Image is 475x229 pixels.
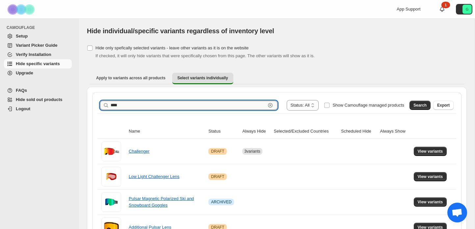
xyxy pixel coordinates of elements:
[240,124,272,139] th: Always Hide
[409,101,431,110] button: Search
[96,75,166,81] span: Apply to variants across all products
[414,147,447,156] button: View variants
[439,6,445,13] a: 1
[5,0,38,18] img: Camouflage
[4,59,72,68] a: Hide specific variants
[211,199,231,205] span: ARCHIVED
[127,124,206,139] th: Name
[211,174,224,179] span: DRAFT
[4,95,72,104] a: Hide sold out products
[332,103,404,108] span: Show Camouflage managed products
[441,2,450,8] div: 1
[462,5,472,14] span: Avatar with initials G
[433,101,454,110] button: Export
[418,149,443,154] span: View variants
[129,174,179,179] a: Low Light Challenger Lens
[4,68,72,78] a: Upgrade
[95,53,315,58] span: If checked, it will only hide variants that were specifically chosen from this page. The other va...
[4,32,72,41] a: Setup
[414,172,447,181] button: View variants
[339,124,378,139] th: Scheduled Hide
[397,7,420,12] span: App Support
[244,149,260,154] span: 3 variants
[129,149,149,154] a: Challenger
[418,199,443,205] span: View variants
[7,25,74,30] span: CAMOUFLAGE
[211,149,224,154] span: DRAFT
[447,203,467,222] div: Open chat
[456,4,472,14] button: Avatar with initials G
[267,102,274,109] button: Clear
[16,34,28,38] span: Setup
[16,88,27,93] span: FAQs
[414,197,447,207] button: View variants
[378,124,412,139] th: Always Show
[272,124,339,139] th: Selected/Excluded Countries
[16,61,60,66] span: Hide specific variants
[177,75,228,81] span: Select variants individually
[16,43,57,48] span: Variant Picker Guide
[206,124,240,139] th: Status
[4,104,72,114] a: Logout
[16,52,51,57] span: Verify Installation
[16,106,30,111] span: Logout
[172,73,233,84] button: Select variants individually
[129,196,194,208] a: Pulsar Magnetic Polarized Ski and Snowboard Goggles
[95,45,249,50] span: Hide only spefically selected variants - leave other variants as it is on the website
[466,7,469,11] text: G
[437,103,450,108] span: Export
[4,41,72,50] a: Variant Picker Guide
[87,27,274,35] span: Hide individual/specific variants regardless of inventory level
[4,50,72,59] a: Verify Installation
[16,70,33,75] span: Upgrade
[91,73,171,83] button: Apply to variants across all products
[418,174,443,179] span: View variants
[4,86,72,95] a: FAQs
[16,97,63,102] span: Hide sold out products
[101,167,121,187] img: Low Light Challenger Lens
[413,103,427,108] span: Search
